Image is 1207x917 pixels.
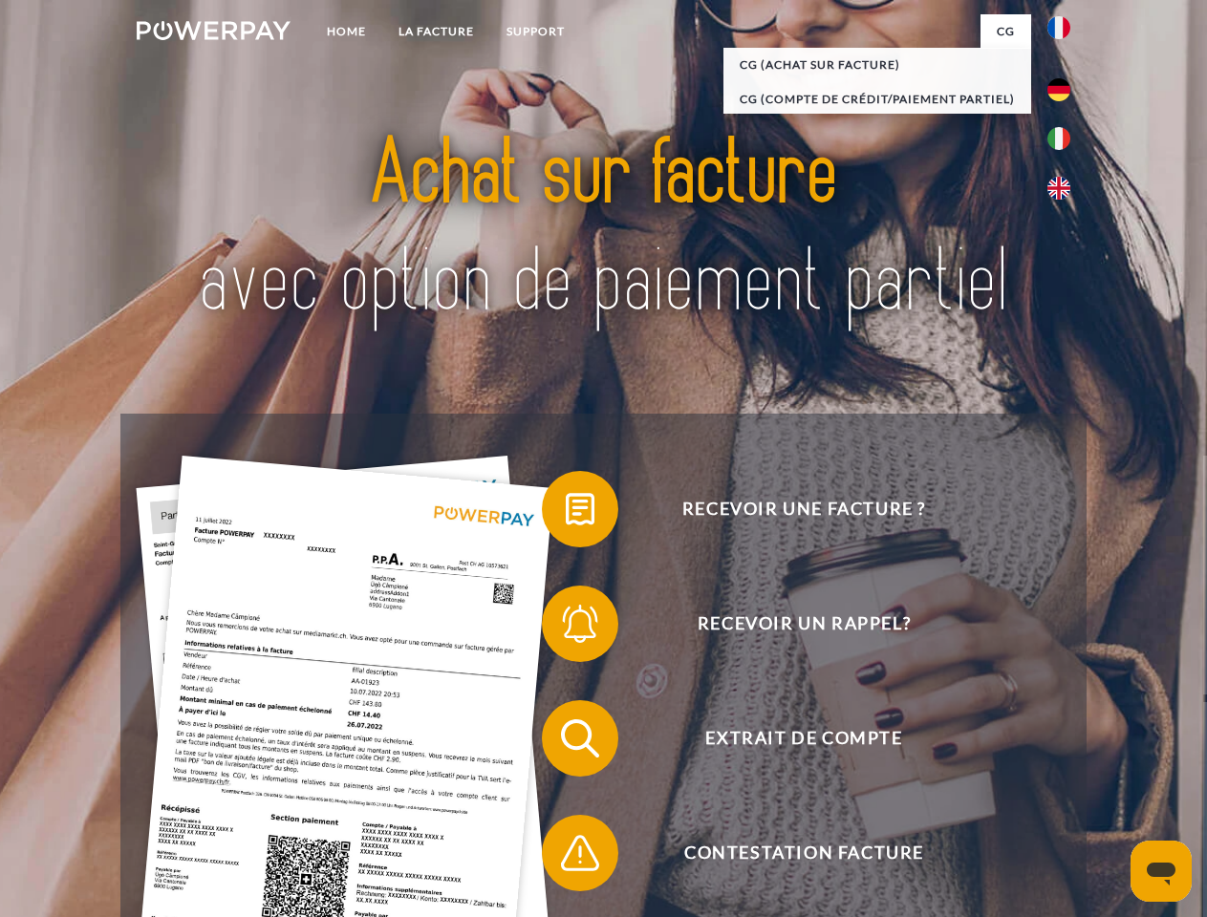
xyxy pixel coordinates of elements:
[570,700,1038,777] span: Extrait de compte
[1047,177,1070,200] img: en
[1131,841,1192,902] iframe: Bouton de lancement de la fenêtre de messagerie
[556,714,604,762] img: qb_search.svg
[556,600,604,648] img: qb_bell.svg
[723,82,1031,117] a: CG (Compte de crédit/paiement partiel)
[723,48,1031,82] a: CG (achat sur facture)
[183,92,1024,366] img: title-powerpay_fr.svg
[382,14,490,49] a: LA FACTURE
[137,21,291,40] img: logo-powerpay-white.svg
[542,700,1039,777] button: Extrait de compte
[556,485,604,533] img: qb_bill.svg
[542,471,1039,547] button: Recevoir une facture ?
[556,829,604,877] img: qb_warning.svg
[981,14,1031,49] a: CG
[570,586,1038,662] span: Recevoir un rappel?
[311,14,382,49] a: Home
[570,471,1038,547] span: Recevoir une facture ?
[542,586,1039,662] button: Recevoir un rappel?
[1047,127,1070,150] img: it
[542,815,1039,891] button: Contestation Facture
[570,815,1038,891] span: Contestation Facture
[1047,78,1070,101] img: de
[1047,16,1070,39] img: fr
[490,14,581,49] a: Support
